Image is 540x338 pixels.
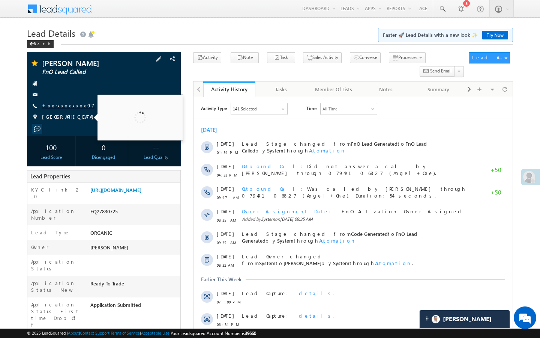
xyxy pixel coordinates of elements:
[267,52,295,63] button: Task
[42,59,137,67] span: [PERSON_NAME]
[123,4,141,22] div: Minimize live chat window
[418,85,458,94] div: Summary
[157,43,204,50] span: FnO Lead Generated
[48,119,282,125] span: Added by on
[37,6,94,17] div: Sales Activity,Email Bounced,Email Link Clicked,Email Marked Spam,Email Opened & 136 more..
[48,193,282,199] div: .
[90,187,141,193] a: [URL][DOMAIN_NAME]
[23,66,40,72] span: [DATE]
[245,330,256,336] span: 39660
[48,66,243,79] span: Did not answer a call by [PERSON_NAME] through 07949106827 (Angel+One).
[134,140,178,154] div: --
[23,269,46,276] span: 01:36 PM
[48,193,99,199] span: Lead Capture:
[48,156,219,169] span: Lead Owner changed from to by through .
[141,330,169,335] a: Acceptable Use
[23,246,46,253] span: 06:32 PM
[48,260,83,267] span: Success
[67,269,81,274] span: System
[23,193,40,199] span: [DATE]
[81,140,126,154] div: 0
[67,119,81,125] span: System
[88,229,180,240] div: ORGANIC
[23,201,46,208] span: 07:00 PM
[27,330,256,337] span: © 2025 LeadSquared | | | | |
[31,280,83,293] label: Application Status New
[231,52,259,63] button: Note
[23,97,46,104] span: 09:47 AM
[13,39,31,49] img: d_60004797649_company_0_60004797649
[27,40,54,48] div: Back
[87,269,119,274] span: [DATE] 01:36 PM
[23,111,40,118] span: [DATE]
[42,68,137,76] span: FnO Lead Called
[23,260,40,267] span: [DATE]
[420,66,455,77] button: Send Email
[7,29,32,36] div: [DATE]
[48,43,233,56] span: FnO Lead Called
[87,119,119,125] span: [DATE] 09:35 AM
[42,102,94,109] a: +xx-xxxxxxxx97
[29,154,73,161] div: Lead Score
[68,330,79,335] a: About
[31,258,83,272] label: Application Status
[424,315,430,321] img: carter-drag
[432,315,440,323] img: Carter
[366,85,406,94] div: Notes
[23,215,40,222] span: [DATE]
[48,111,142,117] span: Owner Assignment Date
[148,111,270,117] span: FnO Activation Owner Assigned
[31,186,83,200] label: KYC link 2_0
[10,69,137,225] textarea: Type your message and hit 'Enter'
[430,68,451,74] span: Send Email
[134,154,178,161] div: Lead Quality
[23,133,40,140] span: [DATE]
[297,69,308,78] span: +50
[27,27,75,39] span: Lead Details
[469,52,510,63] button: Lead Actions
[157,133,194,140] span: Code Generated
[48,268,282,275] span: Added by on
[48,215,282,222] div: .
[7,6,33,17] span: Activity Type
[39,8,63,15] div: 141 Selected
[88,280,180,290] div: Ready To Trade
[115,50,152,56] span: Automation
[42,113,163,121] span: [GEOGRAPHIC_DATA], [GEOGRAPHIC_DATA]
[48,238,99,244] span: Lead Capture:
[482,31,508,39] a: Try Now
[48,66,114,72] span: Outbound Call
[7,179,48,186] div: Earlier This Week
[48,88,114,95] span: Outbound Call
[30,172,70,180] span: Lead Properties
[261,85,301,94] div: Tasks
[126,140,162,146] span: Automation
[23,74,46,81] span: 04:33 PM
[419,310,510,329] div: carter-dragCarter[PERSON_NAME]
[472,54,504,61] div: Lead Actions
[23,43,40,50] span: [DATE]
[31,301,83,328] label: Application Status First time Drop Off
[90,163,128,169] span: [PERSON_NAME]
[31,244,49,250] label: Owner
[105,193,140,199] span: details
[181,163,218,169] span: Automation
[443,315,492,323] span: Carter
[193,52,221,63] button: Activity
[139,163,156,169] span: System
[39,39,126,49] div: Chat with us now
[113,6,123,17] span: Time
[88,208,180,218] div: EQ27830725
[84,140,100,146] span: System
[389,52,426,63] button: Processes
[23,156,40,163] span: [DATE]
[23,164,46,171] span: 09:32 AM
[23,88,40,95] span: [DATE]
[48,43,233,56] span: Lead Stage changed from to by through
[203,81,256,97] a: Activity History
[23,224,46,231] span: 06:34 PM
[23,119,46,126] span: 09:35 AM
[66,163,82,169] span: System
[23,238,40,244] span: [DATE]
[308,81,360,97] a: Member Of Lists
